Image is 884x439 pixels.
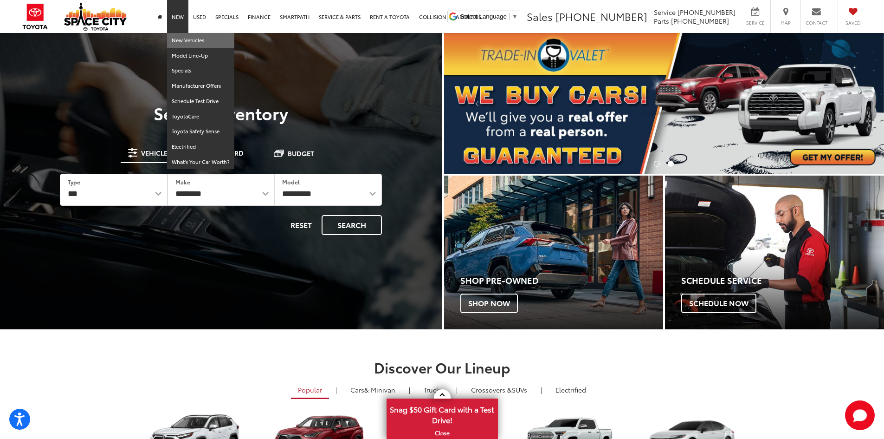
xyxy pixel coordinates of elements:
[671,16,729,26] span: [PHONE_NUMBER]
[818,52,884,155] button: Click to view next picture.
[167,124,234,139] a: Toyota Safety Sense
[460,13,507,20] span: Select Language
[288,150,314,157] span: Budget
[548,382,593,398] a: Electrified
[512,13,518,20] span: ▼
[678,7,736,17] span: [PHONE_NUMBER]
[454,385,460,394] li: |
[654,7,676,17] span: Service
[527,9,553,24] span: Sales
[444,176,663,329] a: Shop Pre-Owned Shop Now
[681,276,884,285] h4: Schedule Service
[39,104,403,122] h3: Search Inventory
[845,400,875,430] svg: Start Chat
[745,20,766,26] span: Service
[167,94,234,109] a: Schedule Test Drive
[115,360,769,375] h2: Discover Our Lineup
[417,382,450,398] a: Trucks
[407,385,413,394] li: |
[68,178,80,186] label: Type
[64,2,127,31] img: Space City Toyota
[167,79,234,94] a: Manufacturer Offers
[460,276,663,285] h4: Shop Pre-Owned
[167,48,234,64] a: Model Line-Up
[175,178,190,186] label: Make
[665,176,884,329] div: Toyota
[333,385,339,394] li: |
[845,400,875,430] button: Toggle Chat Window
[843,20,863,26] span: Saved
[654,16,669,26] span: Parts
[460,294,518,313] span: Shop Now
[343,382,402,398] a: Cars
[464,382,534,398] a: SUVs
[291,382,329,399] a: Popular
[555,9,647,24] span: [PHONE_NUMBER]
[444,176,663,329] div: Toyota
[444,52,510,155] button: Click to view previous picture.
[167,33,234,48] a: New Vehicles
[283,215,320,235] button: Reset
[509,13,510,20] span: ​
[167,63,234,79] a: Specials
[665,176,884,329] a: Schedule Service Schedule Now
[282,178,300,186] label: Model
[141,150,168,156] span: Vehicle
[364,385,395,394] span: & Minivan
[322,215,382,235] button: Search
[167,139,234,155] a: Electrified
[387,400,497,428] span: Snag $50 Gift Card with a Test Drive!
[167,109,234,124] a: ToyotaCare
[167,155,234,170] a: What's Your Car Worth?
[681,294,756,313] span: Schedule Now
[806,20,827,26] span: Contact
[775,20,796,26] span: Map
[538,385,544,394] li: |
[471,385,512,394] span: Crossovers &
[460,13,518,20] a: Select Language​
